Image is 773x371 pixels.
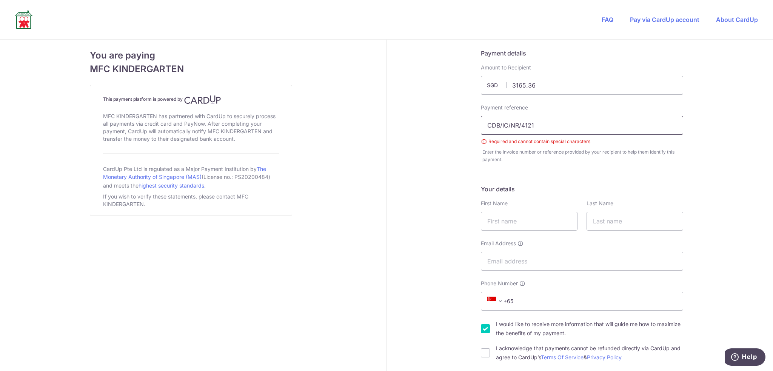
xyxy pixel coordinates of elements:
[496,320,683,338] label: I would like to receive more information that will guide me how to maximize the benefits of my pa...
[481,76,683,95] input: Payment amount
[481,212,577,231] input: First name
[482,148,683,163] div: Enter the invoice number or reference provided by your recipient to help them identify this payment.
[90,49,292,62] span: You are paying
[481,64,531,71] label: Amount to Recipient
[481,104,528,111] label: Payment reference
[184,95,221,104] img: CardUp
[481,138,683,145] small: Required and cannot contain special characters
[103,163,279,191] div: CardUp Pte Ltd is regulated as a Major Payment Institution by (License no.: PS20200484) and meets...
[587,212,683,231] input: Last name
[481,240,516,247] span: Email Address
[90,62,292,76] span: MFC KINDERGARTEN
[587,354,622,360] a: Privacy Policy
[602,16,613,23] a: FAQ
[487,297,505,306] span: +65
[630,16,699,23] a: Pay via CardUp account
[139,182,204,189] a: highest security standards
[481,49,683,58] h5: Payment details
[481,200,508,207] label: First Name
[485,297,519,306] span: +65
[481,252,683,271] input: Email address
[103,111,279,144] div: MFC KINDERGARTEN has partnered with CardUp to securely process all payments via credit card and P...
[481,185,683,194] h5: Your details
[587,200,613,207] label: Last Name
[725,348,765,367] iframe: Opens a widget where you can find more information
[103,191,279,209] div: If you wish to verify these statements, please contact MFC KINDERGARTEN.
[481,280,518,287] span: Phone Number
[541,354,584,360] a: Terms Of Service
[487,82,507,89] span: SGD
[496,344,683,362] label: I acknowledge that payments cannot be refunded directly via CardUp and agree to CardUp’s &
[103,95,279,104] h4: This payment platform is powered by
[716,16,758,23] a: About CardUp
